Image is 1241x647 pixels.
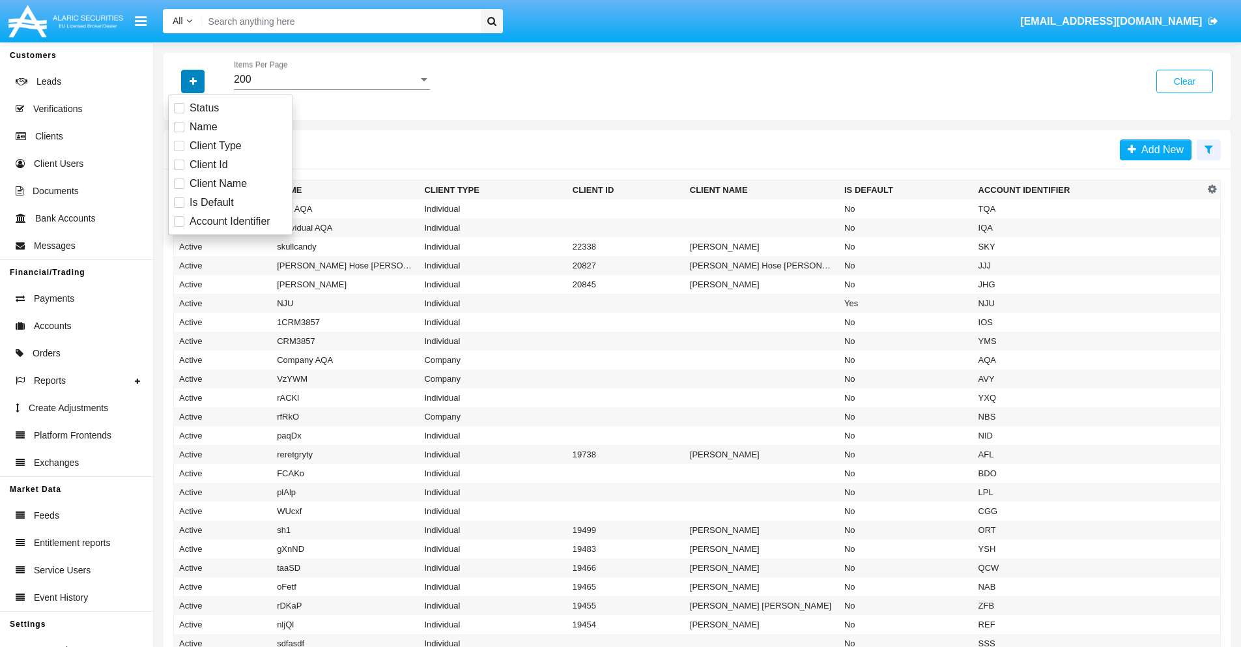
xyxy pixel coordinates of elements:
[567,237,685,256] td: 22338
[272,294,419,313] td: NJU
[419,256,567,275] td: Individual
[839,256,973,275] td: No
[419,180,567,200] th: Client Type
[174,539,272,558] td: Active
[973,275,1205,294] td: JHG
[272,596,419,615] td: rDKaP
[272,313,419,332] td: 1CRM3857
[34,456,79,470] span: Exchanges
[1136,144,1184,155] span: Add New
[1020,16,1202,27] span: [EMAIL_ADDRESS][DOMAIN_NAME]
[419,294,567,313] td: Individual
[174,558,272,577] td: Active
[419,369,567,388] td: Company
[973,577,1205,596] td: NAB
[419,426,567,445] td: Individual
[174,615,272,634] td: Active
[34,509,59,523] span: Feeds
[419,521,567,539] td: Individual
[174,351,272,369] td: Active
[272,464,419,483] td: FCAKo
[839,313,973,332] td: No
[839,483,973,502] td: No
[567,256,685,275] td: 20827
[567,539,685,558] td: 19483
[973,332,1205,351] td: YMS
[272,256,419,275] td: [PERSON_NAME] Hose [PERSON_NAME]
[35,212,96,225] span: Bank Accounts
[163,14,202,28] a: All
[973,615,1205,634] td: REF
[839,502,973,521] td: No
[272,539,419,558] td: gXnND
[685,615,839,634] td: [PERSON_NAME]
[419,464,567,483] td: Individual
[839,407,973,426] td: No
[839,539,973,558] td: No
[839,615,973,634] td: No
[174,237,272,256] td: Active
[36,75,61,89] span: Leads
[419,332,567,351] td: Individual
[419,351,567,369] td: Company
[567,596,685,615] td: 19455
[272,426,419,445] td: paqDx
[174,426,272,445] td: Active
[839,464,973,483] td: No
[419,237,567,256] td: Individual
[567,615,685,634] td: 19454
[419,388,567,407] td: Individual
[839,180,973,200] th: Is Default
[685,256,839,275] td: [PERSON_NAME] Hose [PERSON_NAME]
[33,184,79,198] span: Documents
[973,313,1205,332] td: IOS
[685,577,839,596] td: [PERSON_NAME]
[174,369,272,388] td: Active
[34,319,72,333] span: Accounts
[839,577,973,596] td: No
[1120,139,1191,160] a: Add New
[839,426,973,445] td: No
[839,388,973,407] td: No
[419,407,567,426] td: Company
[190,100,219,116] span: Status
[7,2,125,40] img: Logo image
[190,138,242,154] span: Client Type
[34,239,76,253] span: Messages
[234,74,251,85] span: 200
[35,130,63,143] span: Clients
[567,275,685,294] td: 20845
[202,9,476,33] input: Search
[419,483,567,502] td: Individual
[272,558,419,577] td: taaSD
[685,445,839,464] td: [PERSON_NAME]
[272,577,419,596] td: oFetf
[685,539,839,558] td: [PERSON_NAME]
[34,374,66,388] span: Reports
[272,218,419,237] td: Individual AQA
[272,332,419,351] td: CRM3857
[973,294,1205,313] td: NJU
[973,502,1205,521] td: CGG
[973,445,1205,464] td: AFL
[973,256,1205,275] td: JJJ
[174,483,272,502] td: Active
[272,445,419,464] td: reretgryty
[973,596,1205,615] td: ZFB
[34,157,83,171] span: Client Users
[839,199,973,218] td: No
[839,445,973,464] td: No
[567,521,685,539] td: 19499
[272,615,419,634] td: nljQl
[419,558,567,577] td: Individual
[839,275,973,294] td: No
[34,536,111,550] span: Entitlement reports
[272,502,419,521] td: WUcxf
[973,180,1205,200] th: Account Identifier
[685,180,839,200] th: Client Name
[419,577,567,596] td: Individual
[973,539,1205,558] td: YSH
[174,521,272,539] td: Active
[567,180,685,200] th: Client ID
[190,214,270,229] span: Account Identifier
